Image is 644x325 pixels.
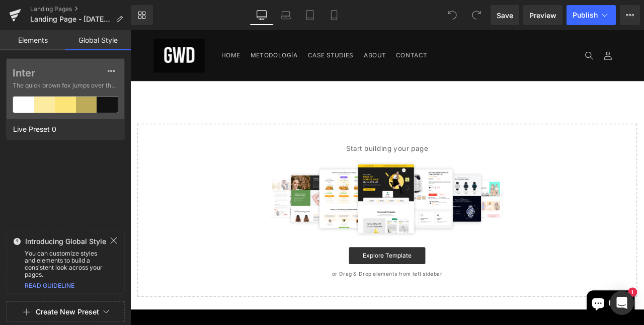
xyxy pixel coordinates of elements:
[322,5,346,25] a: Mobile
[13,67,118,79] label: Inter
[211,25,265,34] span: CASE STUDIES
[25,237,106,246] span: Introducing Global Style
[25,282,74,289] a: READ GUIDELINE
[529,10,556,21] span: Preview
[309,19,358,40] a: CONTACT
[277,25,303,34] span: ABOUT
[205,19,271,40] a: CASE STUDIES
[11,123,59,136] span: Live Preset 0
[30,5,131,13] a: Landing Pages
[142,25,199,34] span: METODOLOGÍA
[315,25,352,34] span: CONTACT
[65,30,131,50] a: Global Style
[274,5,298,25] a: Laptop
[523,5,562,25] a: Preview
[271,19,309,40] a: ABOUT
[442,5,462,25] button: Undo
[7,250,124,278] div: You can customize styles and elements to build a consistent look across your pages.
[28,10,88,50] img: Growth Wave Digital
[24,285,585,292] p: or Drag & Drop elements from left sidebar
[102,19,136,40] a: HOME
[136,19,205,40] a: METODOLOGÍA
[497,10,513,21] span: Save
[573,11,598,19] span: Publish
[30,15,112,23] span: Landing Page - [DATE] 21:41:35
[298,5,322,25] a: Tablet
[610,291,634,315] div: Open Intercom Messenger
[250,5,274,25] a: Desktop
[533,19,555,41] summary: Search
[36,301,99,322] button: Create New Preset
[131,5,153,25] a: New Library
[466,5,487,25] button: Redo
[24,134,585,146] p: Start building your page
[259,257,350,277] a: Explore Template
[13,81,118,90] span: The quick brown fox jumps over the lazy...
[24,6,92,54] a: Growth Wave Digital
[620,5,640,25] button: More
[567,5,616,25] button: Publish
[108,25,130,34] span: HOME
